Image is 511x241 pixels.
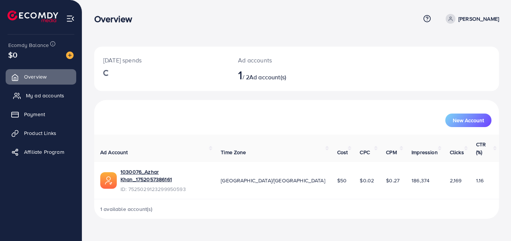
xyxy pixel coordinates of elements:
[412,149,438,156] span: Impression
[412,177,430,184] span: 186,374
[6,69,76,84] a: Overview
[24,111,45,118] span: Payment
[66,52,74,59] img: image
[100,149,128,156] span: Ad Account
[360,177,374,184] span: $0.02
[121,185,209,193] span: ID: 7525029123299950593
[221,149,246,156] span: Time Zone
[386,149,396,156] span: CPM
[221,177,325,184] span: [GEOGRAPHIC_DATA]/[GEOGRAPHIC_DATA]
[26,92,64,99] span: My ad accounts
[476,141,486,156] span: CTR (%)
[458,14,499,23] p: [PERSON_NAME]
[386,177,399,184] span: $0.27
[6,144,76,159] a: Affiliate Program
[66,14,75,23] img: menu
[8,11,58,22] img: logo
[121,168,209,183] a: 1030076_Azhar Khan_1752057386161
[360,149,369,156] span: CPC
[443,14,499,24] a: [PERSON_NAME]
[24,73,47,80] span: Overview
[24,148,64,156] span: Affiliate Program
[450,177,462,184] span: 2,169
[6,126,76,141] a: Product Links
[94,14,138,24] h3: Overview
[103,56,220,65] p: [DATE] spends
[8,49,17,60] span: $0
[450,149,464,156] span: Clicks
[8,41,49,49] span: Ecomdy Balance
[100,172,117,189] img: ic-ads-acc.e4c84228.svg
[6,88,76,103] a: My ad accounts
[6,107,76,122] a: Payment
[238,68,321,82] h2: / 2
[337,177,347,184] span: $50
[337,149,348,156] span: Cost
[238,56,321,65] p: Ad accounts
[238,66,242,83] span: 1
[479,207,505,235] iframe: Chat
[453,118,484,123] span: New Account
[100,205,153,213] span: 1 available account(s)
[445,114,491,127] button: New Account
[476,177,484,184] span: 1.16
[249,73,286,81] span: Ad account(s)
[24,129,56,137] span: Product Links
